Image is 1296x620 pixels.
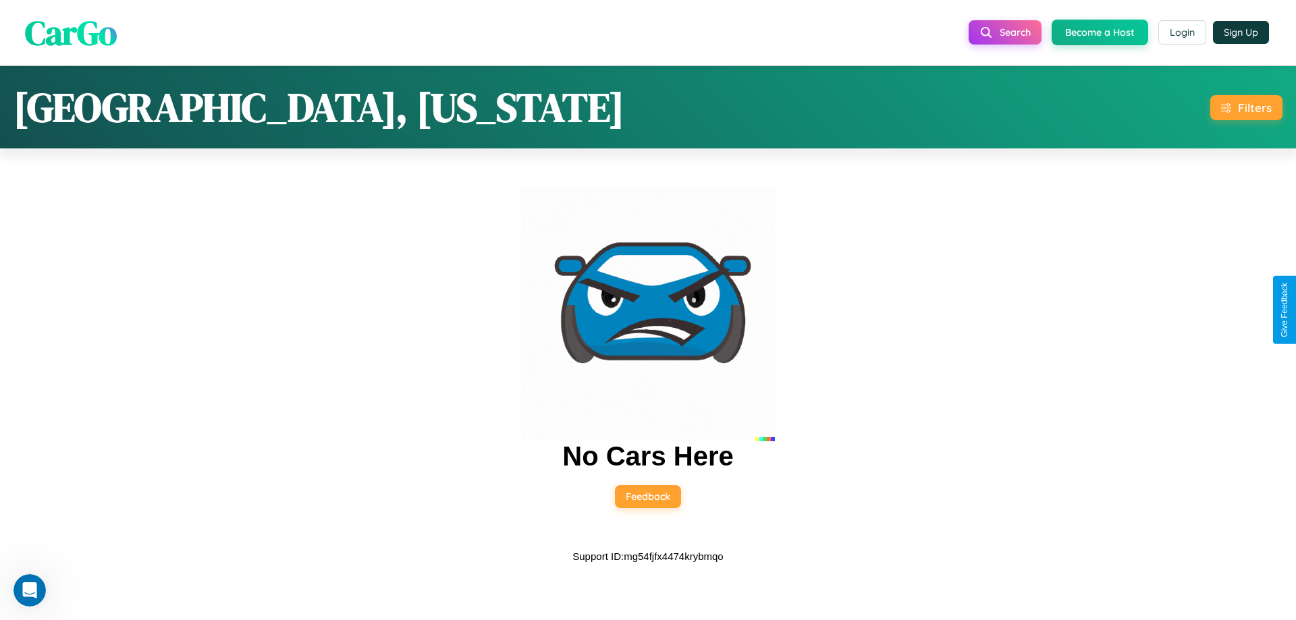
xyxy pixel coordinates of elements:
button: Filters [1210,95,1282,120]
span: Search [1000,26,1031,38]
div: Filters [1238,101,1272,115]
p: Support ID: mg54fjfx4474krybmqo [572,547,723,565]
button: Become a Host [1052,20,1148,45]
span: CarGo [25,9,117,55]
button: Login [1158,20,1206,45]
iframe: Intercom live chat [13,574,46,607]
button: Feedback [615,485,681,508]
div: Give Feedback [1280,283,1289,337]
h2: No Cars Here [562,441,733,472]
img: car [521,188,775,441]
button: Search [969,20,1042,45]
h1: [GEOGRAPHIC_DATA], [US_STATE] [13,80,624,135]
button: Sign Up [1213,21,1269,44]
